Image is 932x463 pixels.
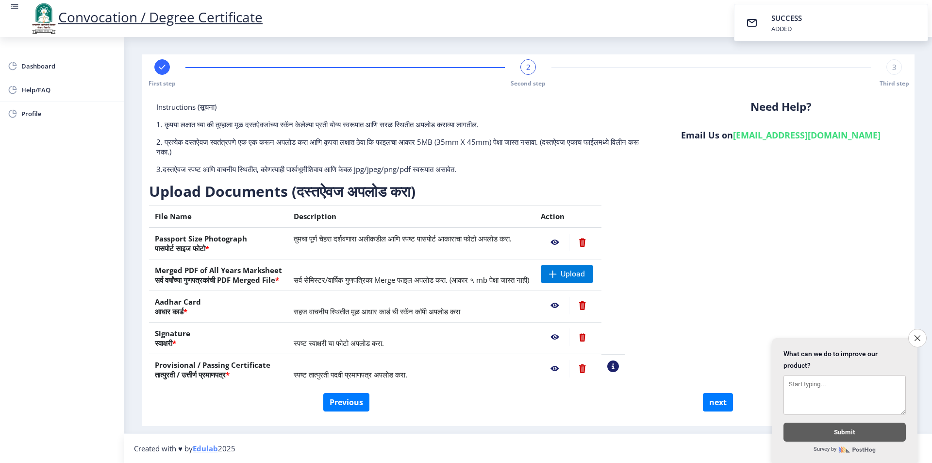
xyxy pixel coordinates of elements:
th: Aadhar Card आधार कार्ड [149,291,288,323]
span: Help/FAQ [21,84,116,96]
nb-action: Delete File [569,328,596,346]
nb-action: View File [541,328,569,346]
nb-action: Delete File [569,360,596,377]
th: Provisional / Passing Certificate तात्पुरती / उत्तीर्ण प्रमाणपत्र [149,354,288,386]
b: Need Help? [750,99,812,114]
th: Action [535,206,601,228]
p: 1. कृपया लक्षात घ्या की तुम्हाला मूळ दस्तऐवजांच्या स्कॅन केलेल्या प्रती योग्य स्वरूपात आणि सरळ स्... [156,120,647,129]
span: 3 [892,62,897,72]
td: तुमचा पूर्ण चेहरा दर्शवणारा अलीकडील आणि स्पष्ट पासपोर्ट आकाराचा फोटो अपलोड करा. [288,227,535,259]
th: Passport Size Photograph पासपोर्ट साइज फोटो [149,227,288,259]
button: next [703,393,733,412]
span: सर्व सेमिस्टर/वार्षिक गुणपत्रिका Merge फाइल अपलोड करा. (आकार ५ mb पेक्षा जास्त नाही) [294,275,529,285]
h6: Email Us on [662,129,900,141]
span: Instructions (सूचना) [156,102,216,112]
span: स्पष्ट स्वाक्षरी चा फोटो अपलोड करा. [294,338,384,348]
th: Description [288,206,535,228]
p: 2. प्रत्येक दस्तऐवज स्वतंत्रपणे एक एक करून अपलोड करा आणि कृपया लक्षात ठेवा कि फाइलचा आकार 5MB (35... [156,137,647,156]
nb-action: View File [541,234,569,251]
th: Signature स्वाक्षरी [149,323,288,354]
p: 3.दस्तऐवज स्पष्ट आणि वाचनीय स्थितीत, कोणत्याही पार्श्वभूमीशिवाय आणि केवळ jpg/jpeg/png/pdf स्वरूपा... [156,164,647,174]
div: ADDED [771,24,804,33]
span: Created with ♥ by 2025 [134,444,235,453]
a: [EMAIL_ADDRESS][DOMAIN_NAME] [733,129,881,141]
span: Upload [561,269,585,279]
span: Second step [511,79,546,87]
nb-action: Delete File [569,234,596,251]
span: 2 [526,62,531,72]
span: First step [149,79,176,87]
img: logo [29,2,58,35]
span: Profile [21,108,116,120]
h3: Upload Documents (दस्तऐवज अपलोड करा) [149,182,625,201]
th: File Name [149,206,288,228]
th: Merged PDF of All Years Marksheet सर्व वर्षांच्या गुणपत्रकांची PDF Merged File [149,259,288,291]
span: Dashboard [21,60,116,72]
span: SUCCESS [771,13,802,23]
nb-action: View Sample PDC [607,360,619,372]
nb-action: View File [541,360,569,377]
nb-action: View File [541,297,569,314]
span: स्पष्ट तात्पुरती पदवी प्रमाणपत्र अपलोड करा. [294,370,407,379]
span: Third step [880,79,909,87]
a: Convocation / Degree Certificate [29,8,263,26]
a: Edulab [193,444,218,453]
nb-action: Delete File [569,297,596,314]
span: सहज वाचनीय स्थितीत मूळ आधार कार्ड ची स्कॅन कॉपी अपलोड करा [294,307,460,316]
button: Previous [323,393,369,412]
